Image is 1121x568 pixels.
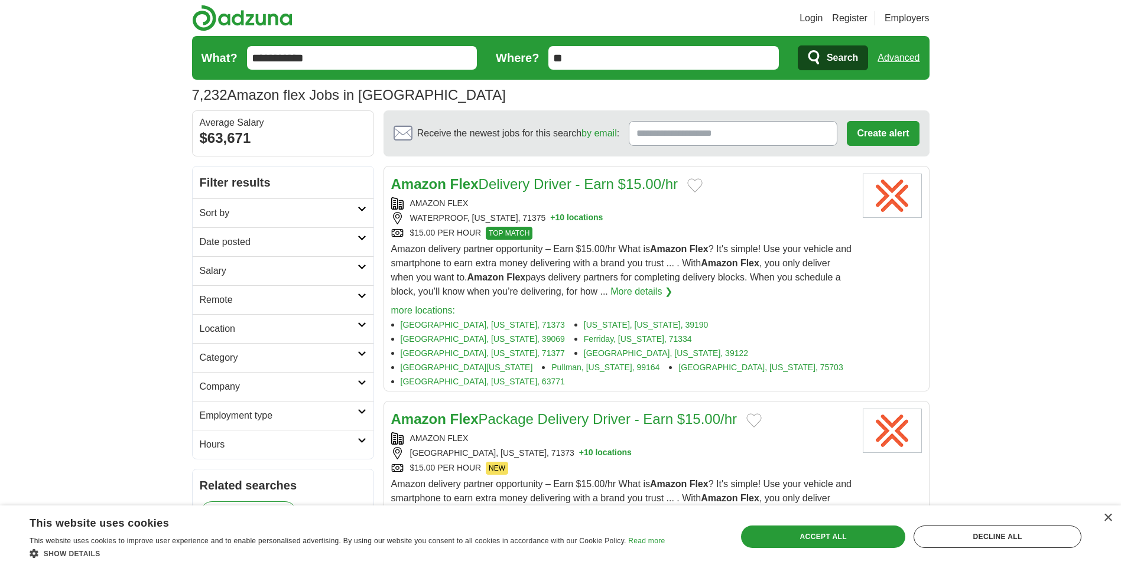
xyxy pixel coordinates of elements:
img: Amazon Flex logo [863,409,922,453]
a: AMAZON FLEX [410,433,469,443]
h2: Filter results [193,167,373,198]
h2: Salary [200,264,358,278]
div: $63,671 [200,128,366,149]
strong: Flex [690,244,709,254]
span: Search [827,46,858,70]
label: What? [202,49,238,67]
span: 7,232 [192,84,228,106]
button: Add to favorite jobs [746,413,762,427]
div: $15.00 PER HOUR [391,227,853,240]
h2: Related searches [200,476,366,494]
button: Create alert [847,121,919,146]
span: + [579,447,584,459]
span: Amazon delivery partner opportunity – Earn $15.00/hr What is ? It's simple! Use your vehicle and ... [391,479,852,531]
strong: Amazon [650,479,687,489]
a: Company [193,372,373,401]
strong: Amazon [467,272,503,282]
span: This website uses cookies to improve user experience and to enable personalised advertising. By u... [30,537,626,545]
a: [GEOGRAPHIC_DATA], [US_STATE], 39069 [401,334,565,344]
div: WATERPROOF, [US_STATE], 71375 [391,212,853,224]
a: [GEOGRAPHIC_DATA], [US_STATE], 75703 [678,363,843,372]
img: Adzuna logo [192,5,293,31]
a: Salary [193,256,373,285]
div: This website uses cookies [30,512,635,530]
a: Location [193,314,373,343]
strong: Flex [450,411,479,427]
a: Read more, opens a new window [628,537,665,545]
button: +10 locations [550,212,603,224]
a: Employment type [193,401,373,430]
h2: Remote [200,293,358,307]
strong: Flex [690,479,709,489]
h2: Date posted [200,235,358,249]
a: [GEOGRAPHIC_DATA], [US_STATE], 71373 [401,320,565,329]
strong: Amazon [701,258,737,268]
div: Average Salary [200,118,366,128]
label: Where? [496,49,539,67]
span: NEW [486,462,508,475]
strong: Amazon [701,493,737,503]
div: $15.00 PER HOUR [391,462,853,475]
a: Date posted [193,227,373,256]
span: Receive the newest jobs for this search : [417,126,619,141]
div: Decline all [914,525,1081,548]
a: Login [800,11,823,25]
a: Hours [193,430,373,459]
h2: Sort by [200,206,358,220]
a: Ferriday, [US_STATE], 71334 [584,334,692,344]
div: Accept all [741,525,905,548]
a: [GEOGRAPHIC_DATA], [US_STATE], 71377 [401,348,565,358]
h2: Location [200,322,358,336]
a: amazon warehouse [200,501,298,526]
a: More details ❯ [610,285,672,299]
a: Advanced [878,46,919,70]
span: Amazon delivery partner opportunity – Earn $15.00/hr What is ? It's simple! Use your vehicle and ... [391,244,852,296]
a: Amazon FlexPackage Delivery Driver - Earn $15.00/hr [391,411,737,427]
a: Amazon FlexDelivery Driver - Earn $15.00/hr [391,176,678,192]
h1: Amazon flex Jobs in [GEOGRAPHIC_DATA] [192,87,506,103]
a: by email [581,128,617,138]
strong: Amazon [391,176,446,192]
a: Category [193,343,373,372]
div: Show details [30,547,665,559]
strong: Flex [740,493,759,503]
span: Show details [44,550,100,558]
h2: Company [200,380,358,394]
strong: Amazon [650,244,687,254]
a: Pullman, [US_STATE], 99164 [551,363,659,372]
strong: Flex [740,258,759,268]
div: Close [1103,514,1112,523]
a: AMAZON FLEX [410,198,469,208]
a: Employers [885,11,930,25]
strong: Amazon [391,411,446,427]
a: Register [832,11,867,25]
a: [US_STATE], [US_STATE], 39190 [584,320,709,329]
button: +10 locations [579,447,632,459]
div: [GEOGRAPHIC_DATA], [US_STATE], 71373 [391,447,853,459]
h2: Hours [200,438,358,452]
p: more locations: [391,303,853,318]
span: + [550,212,555,224]
a: Sort by [193,198,373,227]
h2: Category [200,351,358,365]
h2: Employment type [200,409,358,423]
strong: Flex [506,272,525,282]
span: TOP MATCH [486,227,532,240]
a: [GEOGRAPHIC_DATA], [US_STATE], 39122 [584,348,748,358]
button: Add to favorite jobs [687,178,703,192]
button: Search [798,45,868,70]
strong: Flex [450,176,479,192]
a: [GEOGRAPHIC_DATA], [US_STATE], 63771 [401,377,565,386]
img: Amazon Flex logo [863,174,922,218]
a: [GEOGRAPHIC_DATA][US_STATE] [401,363,533,372]
a: Remote [193,285,373,314]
